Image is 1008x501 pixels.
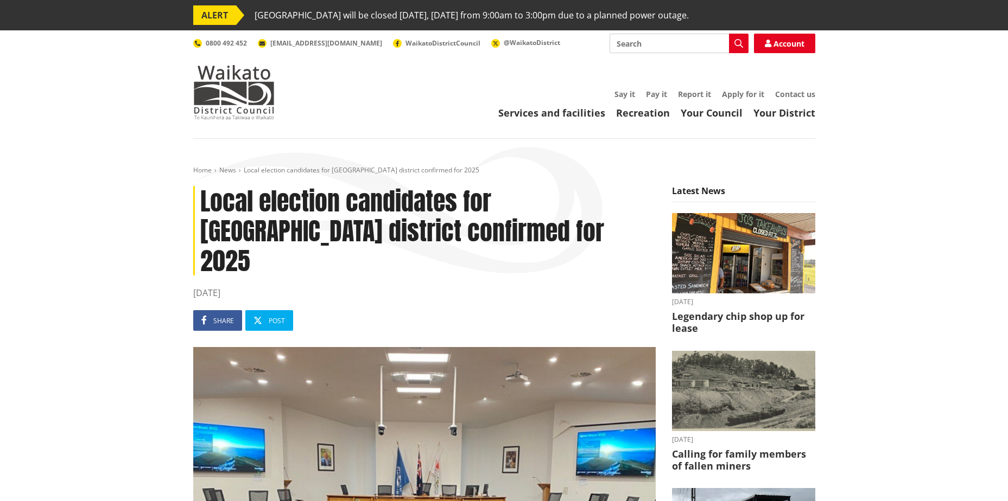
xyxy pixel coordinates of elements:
a: Share [193,310,242,331]
span: Local election candidates for [GEOGRAPHIC_DATA] district confirmed for 2025 [244,165,479,175]
a: Home [193,165,212,175]
h3: Legendary chip shop up for lease [672,311,815,334]
a: Contact us [775,89,815,99]
span: ALERT [193,5,236,25]
a: 0800 492 452 [193,38,247,48]
h3: Calling for family members of fallen miners [672,448,815,472]
a: Account [754,34,815,53]
a: Report it [678,89,711,99]
span: Post [269,316,285,325]
span: [GEOGRAPHIC_DATA] will be closed [DATE], [DATE] from 9:00am to 3:00pm due to a planned power outage. [255,5,689,25]
img: Waikato District Council - Te Kaunihera aa Takiwaa o Waikato [193,65,275,119]
time: [DATE] [672,299,815,305]
img: Glen Afton Mine 1939 [672,351,815,432]
a: Services and facilities [498,106,605,119]
a: WaikatoDistrictCouncil [393,38,480,48]
span: WaikatoDistrictCouncil [405,38,480,48]
a: Apply for it [722,89,764,99]
a: Say it [614,89,635,99]
span: [EMAIL_ADDRESS][DOMAIN_NAME] [270,38,382,48]
a: News [219,165,236,175]
h1: Local election candidates for [GEOGRAPHIC_DATA] district confirmed for 2025 [193,186,656,276]
a: Your Council [681,106,743,119]
span: @WaikatoDistrict [504,38,560,47]
time: [DATE] [672,436,815,443]
input: Search input [610,34,749,53]
time: [DATE] [193,286,656,299]
img: Jo's takeaways, Papahua Reserve, Raglan [672,213,815,294]
a: [EMAIL_ADDRESS][DOMAIN_NAME] [258,38,382,48]
a: Pay it [646,89,667,99]
a: @WaikatoDistrict [491,38,560,47]
a: A black-and-white historic photograph shows a hillside with trees, small buildings, and cylindric... [672,351,815,472]
span: 0800 492 452 [206,38,247,48]
h5: Latest News [672,186,815,202]
a: Post [245,310,293,331]
span: Share [213,316,234,325]
a: Recreation [616,106,670,119]
nav: breadcrumb [193,166,815,175]
a: Outdoor takeaway stand with chalkboard menus listing various foods, like burgers and chips. A fri... [672,213,815,335]
a: Your District [753,106,815,119]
